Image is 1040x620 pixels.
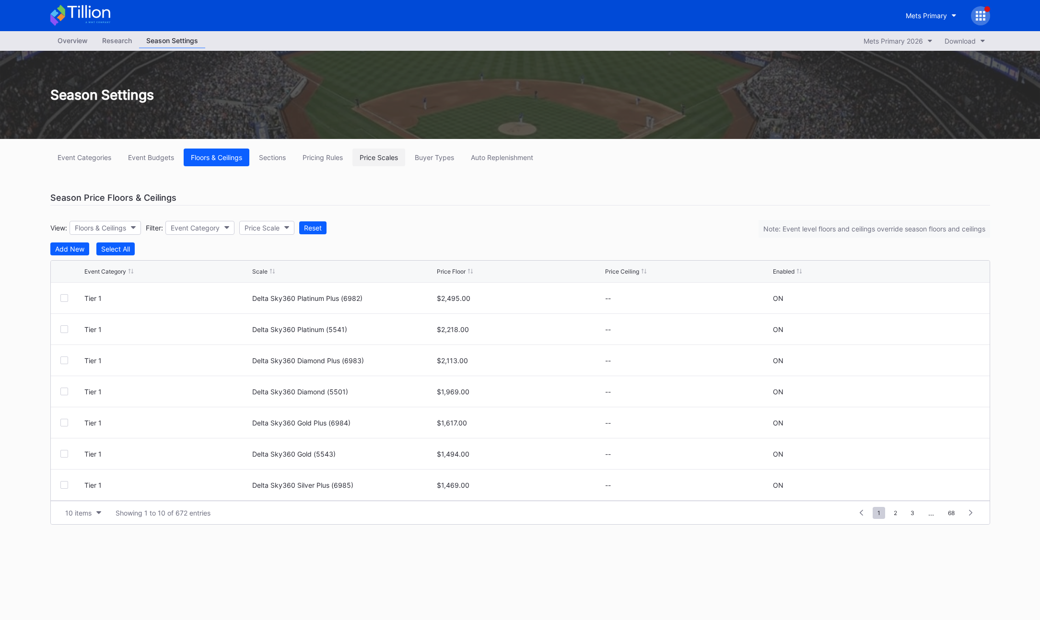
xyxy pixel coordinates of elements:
[773,325,783,333] div: ON
[139,34,205,48] a: Season Settings
[304,224,322,232] div: Reset
[146,224,163,232] div: Filter:
[84,356,250,365] div: Tier 1
[84,325,250,333] div: Tier 1
[464,149,540,166] button: Auto Replenishment
[84,419,250,427] div: Tier 1
[84,481,250,489] div: Tier 1
[50,242,89,255] button: Add New
[299,221,327,234] button: Reset
[239,221,294,235] button: Price Scale
[252,388,434,396] div: Delta Sky360 Diamond (5501)
[437,294,603,302] div: $2,495.00
[873,507,885,519] span: 1
[605,450,771,458] div: --
[252,325,434,333] div: Delta Sky360 Platinum (5541)
[191,153,242,161] div: Floors & Ceilings
[55,245,84,253] div: Add New
[252,450,434,458] div: Delta Sky360 Gold (5543)
[773,356,783,365] div: ON
[352,149,405,166] button: Price Scales
[773,388,783,396] div: ON
[96,242,135,255] button: Select All
[184,149,249,166] button: Floors & Ceilings
[605,294,771,302] div: --
[50,224,67,232] div: View:
[605,481,771,489] div: --
[252,149,293,166] button: Sections
[437,325,603,333] div: $2,218.00
[859,34,937,47] button: Mets Primary 2026
[128,153,174,161] div: Event Budgets
[605,268,639,275] div: Price Ceiling
[759,220,990,238] div: Note: Event level floors and ceilings override season floors and ceilings
[95,34,139,48] a: Research
[65,509,92,517] div: 10 items
[252,356,434,365] div: Delta Sky360 Diamond Plus (6983)
[945,37,976,45] div: Download
[58,153,111,161] div: Event Categories
[773,294,783,302] div: ON
[940,34,990,47] button: Download
[84,450,250,458] div: Tier 1
[773,268,795,275] div: Enabled
[437,356,603,365] div: $2,113.00
[84,294,250,302] div: Tier 1
[605,419,771,427] div: --
[75,224,126,232] div: Floors & Ceilings
[50,34,95,48] a: Overview
[605,325,771,333] div: --
[121,149,181,166] button: Event Budgets
[773,450,783,458] div: ON
[245,224,280,232] div: Price Scale
[101,245,130,253] div: Select All
[252,419,434,427] div: Delta Sky360 Gold Plus (6984)
[303,153,343,161] div: Pricing Rules
[252,294,434,302] div: Delta Sky360 Platinum Plus (6982)
[415,153,454,161] div: Buyer Types
[50,149,118,166] button: Event Categories
[773,419,783,427] div: ON
[116,509,210,517] div: Showing 1 to 10 of 672 entries
[773,481,783,489] div: ON
[165,221,234,235] button: Event Category
[360,153,398,161] div: Price Scales
[408,149,461,166] button: Buyer Types
[471,153,533,161] div: Auto Replenishment
[50,34,95,47] div: Overview
[943,507,959,519] span: 68
[50,190,990,206] div: Season Price Floors & Ceilings
[605,356,771,365] div: --
[171,224,220,232] div: Event Category
[437,419,603,427] div: $1,617.00
[437,450,603,458] div: $1,494.00
[889,507,902,519] span: 2
[84,388,250,396] div: Tier 1
[259,153,286,161] div: Sections
[437,388,603,396] div: $1,969.00
[437,481,603,489] div: $1,469.00
[899,7,964,24] button: Mets Primary
[437,268,466,275] div: Price Floor
[70,221,141,235] button: Floors & Ceilings
[921,509,941,517] div: ...
[252,268,268,275] div: Scale
[60,506,106,519] button: 10 items
[252,481,434,489] div: Delta Sky360 Silver Plus (6985)
[864,37,923,45] div: Mets Primary 2026
[605,388,771,396] div: --
[95,34,139,47] div: Research
[84,268,126,275] div: Event Category
[295,149,350,166] button: Pricing Rules
[906,11,947,20] div: Mets Primary
[41,87,1000,103] div: Season Settings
